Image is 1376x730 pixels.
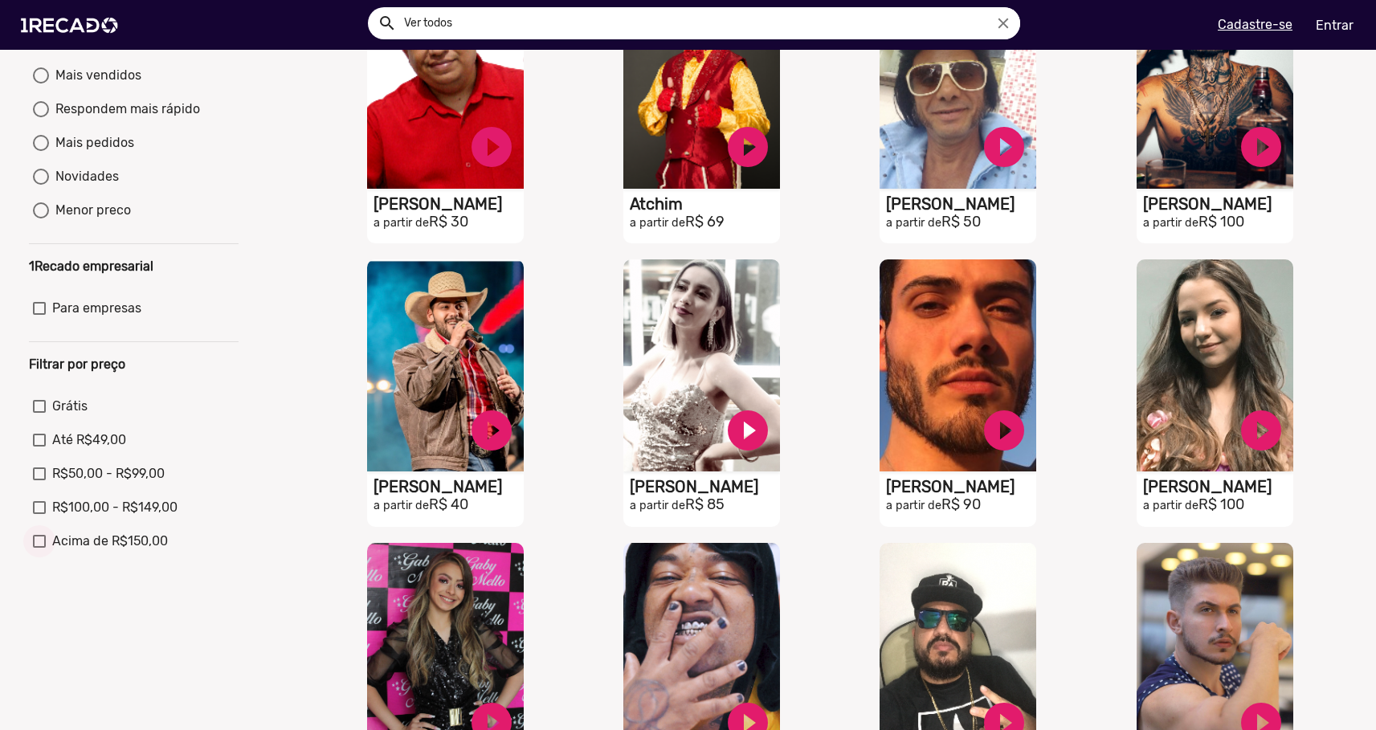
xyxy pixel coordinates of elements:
[49,201,131,220] div: Menor preco
[1143,214,1293,231] h2: R$ 100
[49,167,119,186] div: Novidades
[724,123,772,171] a: play_circle_filled
[29,259,153,274] b: 1Recado empresarial
[1143,496,1293,514] h2: R$ 100
[1143,194,1293,214] h1: [PERSON_NAME]
[378,14,397,33] mat-icon: Example home icon
[886,477,1036,496] h1: [PERSON_NAME]
[49,133,134,153] div: Mais pedidos
[52,532,168,551] span: Acima de R$150,00
[630,496,780,514] h2: R$ 85
[886,194,1036,214] h1: [PERSON_NAME]
[980,406,1028,455] a: play_circle_filled
[886,216,941,230] small: a partir de
[374,499,429,512] small: a partir de
[374,194,524,214] h1: [PERSON_NAME]
[886,499,941,512] small: a partir de
[630,499,685,512] small: a partir de
[630,477,780,496] h1: [PERSON_NAME]
[1143,499,1198,512] small: a partir de
[52,498,178,517] span: R$100,00 - R$149,00
[630,216,685,230] small: a partir de
[49,66,141,85] div: Mais vendidos
[52,464,165,483] span: R$50,00 - R$99,00
[1305,11,1364,39] a: Entrar
[372,8,400,36] button: Example home icon
[374,216,429,230] small: a partir de
[1137,259,1293,471] video: S1RECADO vídeos dedicados para fãs e empresas
[52,397,88,416] span: Grátis
[468,406,516,455] a: play_circle_filled
[367,259,524,471] video: S1RECADO vídeos dedicados para fãs e empresas
[630,214,780,231] h2: R$ 69
[994,14,1012,32] i: close
[29,357,125,372] b: Filtrar por preço
[1237,123,1285,171] a: play_circle_filled
[374,496,524,514] h2: R$ 40
[1143,216,1198,230] small: a partir de
[1218,17,1292,32] u: Cadastre-se
[886,496,1036,514] h2: R$ 90
[980,123,1028,171] a: play_circle_filled
[1143,477,1293,496] h1: [PERSON_NAME]
[52,430,126,450] span: Até R$49,00
[374,214,524,231] h2: R$ 30
[468,123,516,171] a: play_circle_filled
[630,194,780,214] h1: Atchim
[392,7,1020,39] input: Pesquisar...
[880,259,1036,471] video: S1RECADO vídeos dedicados para fãs e empresas
[374,477,524,496] h1: [PERSON_NAME]
[623,259,780,471] video: S1RECADO vídeos dedicados para fãs e empresas
[724,406,772,455] a: play_circle_filled
[1237,406,1285,455] a: play_circle_filled
[886,214,1036,231] h2: R$ 50
[52,299,141,318] span: Para empresas
[49,100,200,119] div: Respondem mais rápido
